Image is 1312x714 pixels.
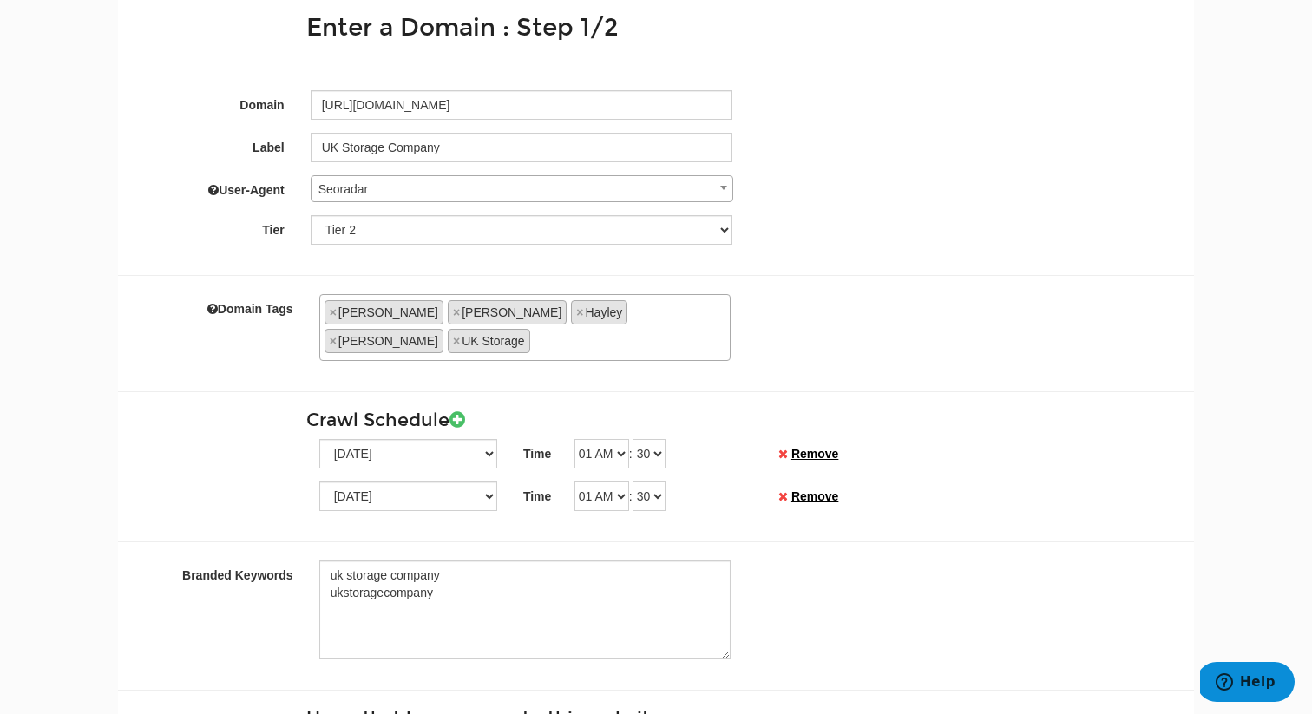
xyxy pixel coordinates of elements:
[791,447,838,461] a: Remove
[449,409,465,431] a: Add New Crawl Time
[306,15,1181,42] h1: Enter a Domain : Step 1/2
[448,300,567,324] li: Rupert
[118,175,298,199] label: User-Agent
[1200,662,1295,705] iframe: Opens a widget where you can find more information
[453,301,460,324] span: ×
[118,215,298,239] label: Tier
[523,481,551,505] label: Time
[118,90,298,114] label: Domain
[131,294,306,318] label: Domain Tags
[311,90,733,120] input: eg: www.example.com
[561,481,765,511] div: :
[311,175,733,202] span: Seoradar
[523,439,551,462] label: Time
[118,133,298,156] label: Label
[453,330,460,352] span: ×
[330,301,337,324] span: ×
[325,329,443,353] li: Tara
[791,489,838,503] a: Remove
[576,301,583,324] span: ×
[448,329,530,353] li: UK Storage
[306,410,1181,430] h3: Crawl Schedule
[131,560,306,584] label: Branded Keywords
[561,439,765,468] div: :
[325,300,443,324] li: George
[330,330,337,352] span: ×
[312,177,732,201] span: Seoradar
[571,300,627,324] li: Hayley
